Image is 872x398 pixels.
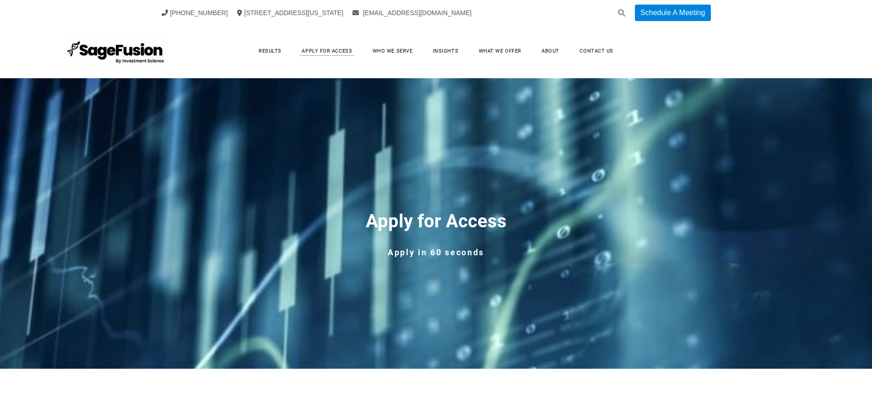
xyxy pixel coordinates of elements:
img: SageFusion | Intelligent Investment Management [65,35,168,67]
a: About [532,44,569,58]
a: What We Offer [470,44,531,58]
a: [STREET_ADDRESS][US_STATE] [237,9,344,16]
a: Schedule A Meeting [635,5,710,21]
a: Who We Serve [363,44,422,58]
a: Insights [424,44,467,58]
a: [EMAIL_ADDRESS][DOMAIN_NAME] [352,9,471,16]
a: [PHONE_NUMBER] [162,9,228,16]
a: Results [249,44,291,58]
font: Apply in 60 seconds [388,247,484,257]
a: Apply for Access [292,44,361,58]
a: Contact Us [570,44,623,58]
font: Apply for ​Access [366,210,507,232]
div: ​ [142,369,731,394]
